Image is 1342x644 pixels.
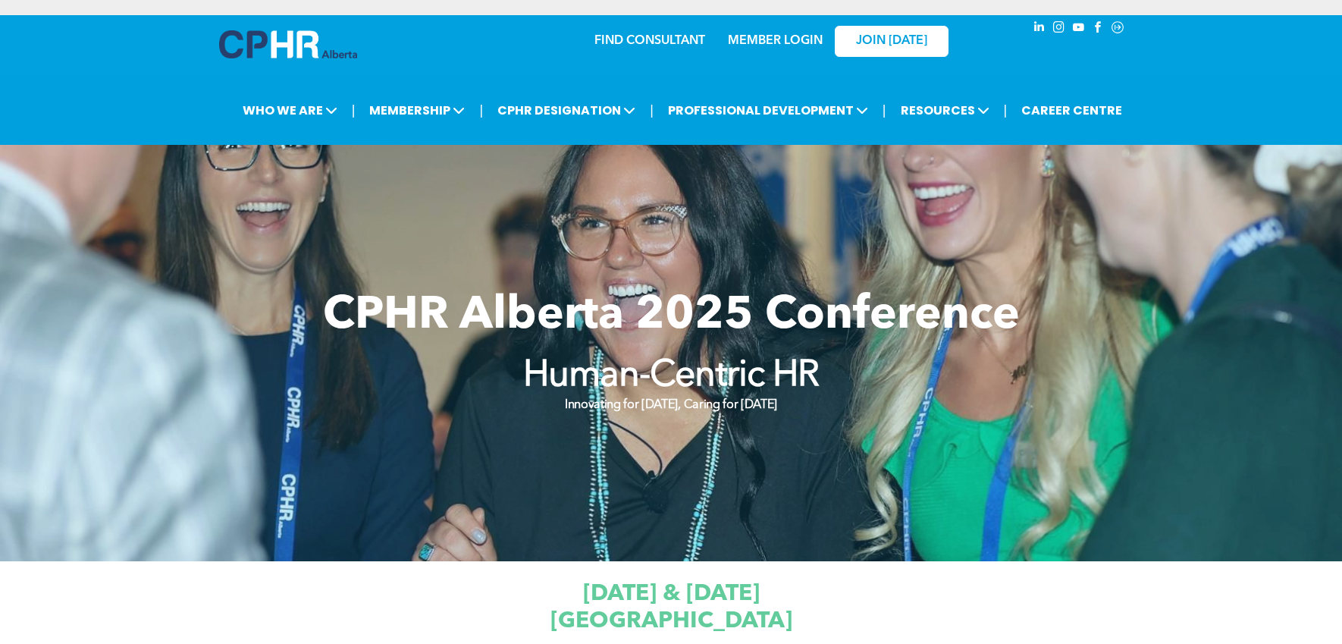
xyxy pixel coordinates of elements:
[856,34,927,49] span: JOIN [DATE]
[1004,95,1008,126] li: |
[1030,19,1047,39] a: linkedin
[583,583,760,605] span: [DATE] & [DATE]
[1090,19,1106,39] a: facebook
[896,96,994,124] span: RESOURCES
[365,96,469,124] span: MEMBERSHIP
[493,96,640,124] span: CPHR DESIGNATION
[594,35,705,47] a: FIND CONSULTANT
[650,95,654,126] li: |
[479,95,483,126] li: |
[1070,19,1086,39] a: youtube
[663,96,873,124] span: PROFESSIONAL DEVELOPMENT
[835,26,948,57] a: JOIN [DATE]
[565,399,777,411] strong: Innovating for [DATE], Caring for [DATE]
[1017,96,1127,124] a: CAREER CENTRE
[728,35,823,47] a: MEMBER LOGIN
[883,95,886,126] li: |
[1050,19,1067,39] a: instagram
[523,358,819,394] strong: Human-Centric HR
[219,30,357,58] img: A blue and white logo for cp alberta
[1109,19,1126,39] a: Social network
[550,610,792,633] span: [GEOGRAPHIC_DATA]
[238,96,342,124] span: WHO WE ARE
[323,294,1020,339] span: CPHR Alberta 2025 Conference
[352,95,356,126] li: |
